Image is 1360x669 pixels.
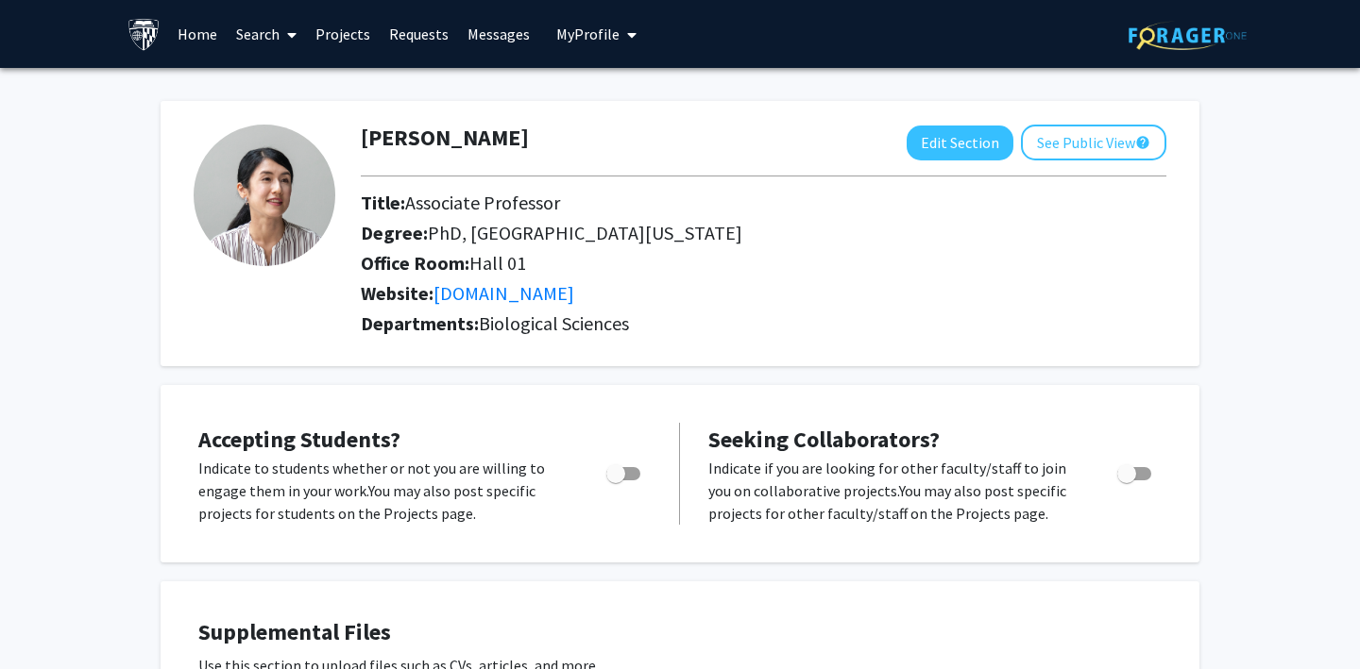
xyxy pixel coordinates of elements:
[306,1,380,67] a: Projects
[433,281,574,305] a: Opens in a new tab
[469,251,526,275] span: Hall 01
[227,1,306,67] a: Search
[198,619,1162,646] h4: Supplemental Files
[1135,131,1150,154] mat-icon: help
[1129,21,1247,50] img: ForagerOne Logo
[198,425,400,454] span: Accepting Students?
[361,192,1166,214] h2: Title:
[1021,125,1166,160] button: See Public View
[708,457,1081,525] p: Indicate if you are looking for other faculty/staff to join you on collaborative projects. You ma...
[194,125,335,266] img: Profile Picture
[361,125,529,152] h1: [PERSON_NAME]
[1110,457,1162,485] div: Toggle
[458,1,539,67] a: Messages
[361,222,1166,244] h2: Degree:
[428,221,742,244] span: PhD, [GEOGRAPHIC_DATA][US_STATE]
[907,125,1013,160] button: Edit Section
[127,18,161,51] img: Johns Hopkins University Logo
[168,1,227,67] a: Home
[380,1,458,67] a: Requests
[405,191,560,214] span: Associate Professor
[361,282,1166,305] h2: Website:
[708,425,940,454] span: Seeking Collaborators?
[556,25,620,43] span: My Profile
[198,457,570,525] p: Indicate to students whether or not you are willing to engage them in your work. You may also pos...
[479,311,629,335] span: Biological Sciences
[361,252,1166,275] h2: Office Room:
[599,457,651,485] div: Toggle
[14,584,80,655] iframe: Chat
[347,312,1181,335] h2: Departments:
